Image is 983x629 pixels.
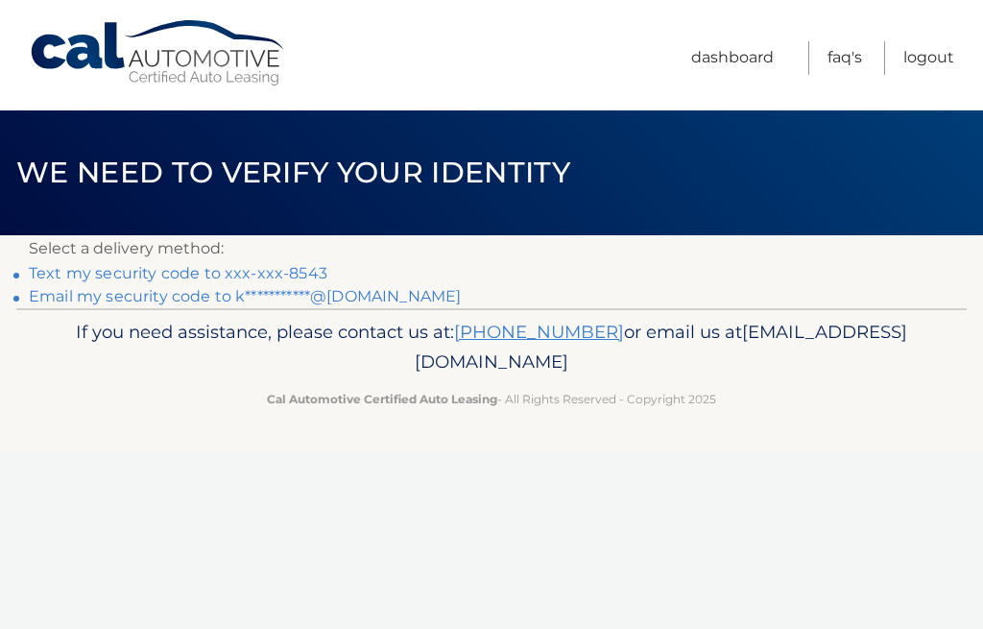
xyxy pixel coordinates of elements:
p: Select a delivery method: [29,235,954,262]
strong: Cal Automotive Certified Auto Leasing [267,392,497,406]
a: Cal Automotive [29,19,288,87]
a: Text my security code to xxx-xxx-8543 [29,264,327,282]
p: - All Rights Reserved - Copyright 2025 [45,389,938,409]
a: [PHONE_NUMBER] [454,321,624,343]
a: FAQ's [827,41,862,75]
a: Logout [903,41,954,75]
a: Dashboard [691,41,774,75]
p: If you need assistance, please contact us at: or email us at [45,317,938,378]
span: We need to verify your identity [16,155,570,190]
